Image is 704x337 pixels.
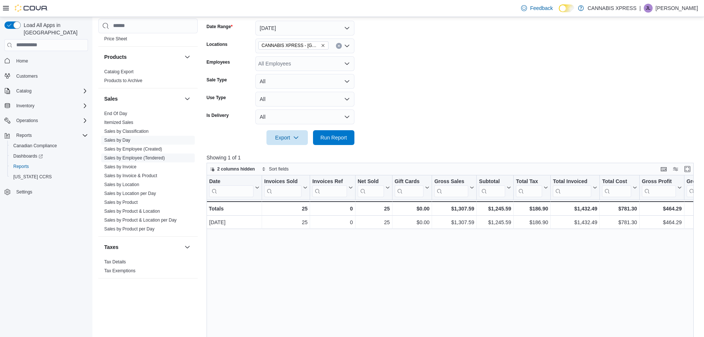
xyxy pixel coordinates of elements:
button: Sales [183,94,192,103]
a: Price Sheet [104,36,127,41]
span: Catalog Export [104,69,133,75]
a: Dashboards [10,152,46,161]
a: Settings [13,188,35,196]
button: All [255,92,354,107]
label: Employees [207,59,230,65]
div: Sales [98,109,198,236]
a: Sales by Location [104,182,139,187]
button: Products [104,53,181,61]
div: Net Sold [357,178,384,197]
span: Operations [16,118,38,124]
a: Sales by Product & Location [104,209,160,214]
div: $1,307.59 [434,218,474,227]
button: Total Tax [516,178,548,197]
div: 25 [357,204,390,213]
div: $0.00 [394,204,429,213]
a: End Of Day [104,111,127,116]
a: Sales by Product per Day [104,226,154,232]
button: Export [266,130,308,145]
button: Settings [1,186,91,197]
button: Reports [1,130,91,141]
button: Subtotal [479,178,511,197]
a: Customers [13,72,41,81]
p: Showing 1 of 1 [207,154,699,161]
img: Cova [15,4,48,12]
div: $1,307.59 [434,204,474,213]
h3: Products [104,53,127,61]
span: Operations [13,116,88,125]
div: Total Tax [516,178,542,197]
button: Catalog [13,87,34,95]
button: [US_STATE] CCRS [7,172,91,182]
div: Taxes [98,257,198,278]
a: Dashboards [7,151,91,161]
button: Operations [1,115,91,126]
a: Sales by Day [104,138,130,143]
div: Pricing [98,34,198,46]
button: Taxes [104,243,181,251]
label: Date Range [207,24,233,30]
button: Inventory [13,101,37,110]
a: Sales by Invoice & Product [104,173,157,178]
span: Canadian Compliance [10,141,88,150]
a: Tax Details [104,259,126,264]
a: Products to Archive [104,78,142,83]
nav: Complex example [4,53,88,217]
button: Canadian Compliance [7,141,91,151]
a: Sales by Employee (Tendered) [104,155,165,161]
span: Tax Details [104,259,126,265]
button: Keyboard shortcuts [659,165,668,173]
span: Customers [16,73,38,79]
span: Settings [16,189,32,195]
span: Sales by Product & Location per Day [104,217,177,223]
button: All [255,74,354,89]
button: Remove CANNABIS XPRESS - Grand Bay-Westfield (Woolastook Drive) from selection in this group [321,43,325,48]
span: 2 columns hidden [217,166,255,172]
span: [US_STATE] CCRS [13,174,52,180]
span: Price Sheet [104,36,127,42]
a: Sales by Product [104,200,138,205]
a: Sales by Classification [104,129,149,134]
div: Invoices Ref [312,178,347,197]
span: Products to Archive [104,78,142,84]
span: Sales by Employee (Created) [104,146,162,152]
h3: Sales [104,95,118,102]
div: 25 [264,204,307,213]
label: Use Type [207,95,226,101]
a: Sales by Invoice [104,164,136,169]
a: Tax Exemptions [104,268,136,273]
button: Products [183,53,192,61]
div: $1,245.59 [479,218,511,227]
span: Canadian Compliance [13,143,57,149]
span: Reports [13,164,29,169]
input: Dark Mode [559,4,574,12]
div: Total Cost [602,178,631,185]
div: Gross Sales [434,178,468,185]
button: Open list of options [344,43,350,49]
button: Gross Sales [434,178,474,197]
button: Invoices Sold [264,178,307,197]
div: Subtotal [479,178,505,185]
button: Date [209,178,259,197]
span: Sales by Classification [104,128,149,134]
button: Clear input [336,43,342,49]
div: $1,432.49 [553,204,597,213]
span: JL [646,4,651,13]
div: $186.90 [516,218,548,227]
div: Totals [209,204,259,213]
div: Total Invoiced [553,178,591,197]
span: Dashboards [13,153,43,159]
p: | [639,4,641,13]
span: Dashboards [10,152,88,161]
div: 0 [312,204,353,213]
button: Operations [13,116,41,125]
button: Run Report [313,130,354,145]
div: Total Invoiced [553,178,591,185]
span: Sales by Location [104,182,139,188]
button: Catalog [1,86,91,96]
button: Home [1,55,91,66]
div: Invoices Sold [264,178,302,197]
span: Export [271,130,303,145]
